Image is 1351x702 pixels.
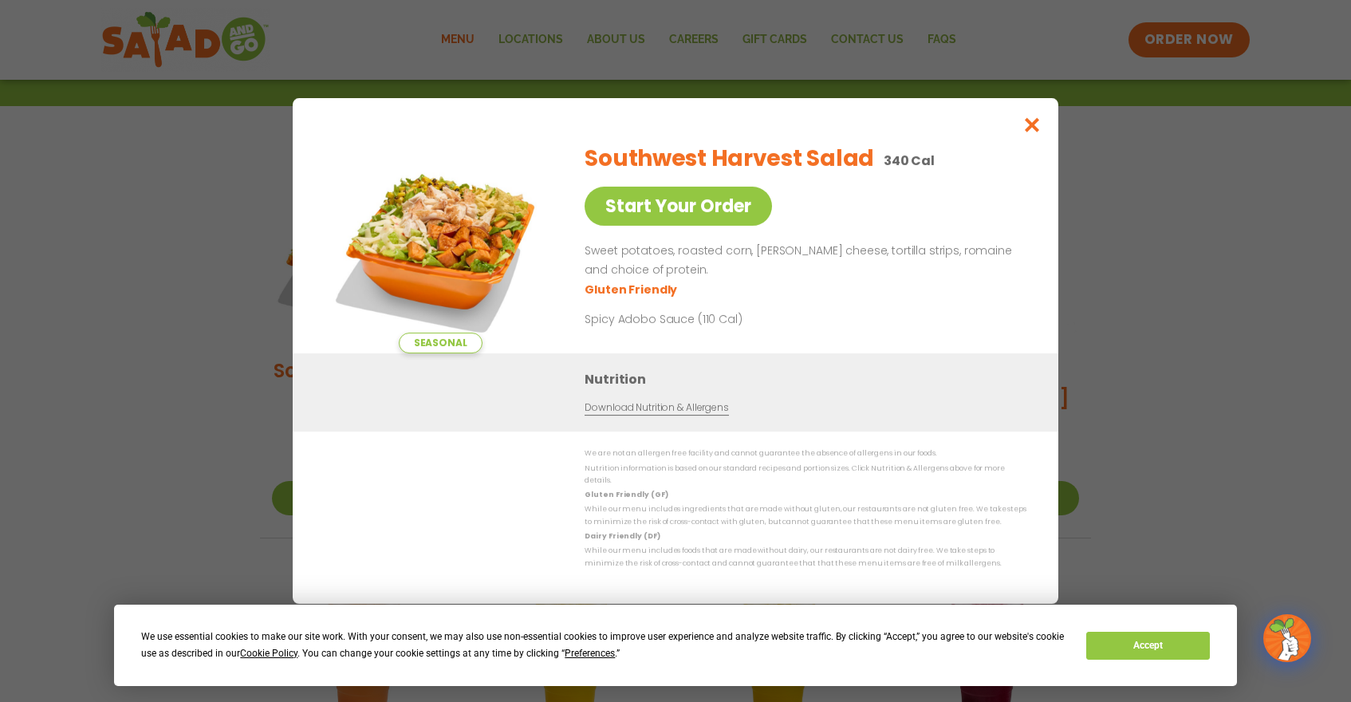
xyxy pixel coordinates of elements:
[585,463,1026,487] p: Nutrition information is based on our standard recipes and portion sizes. Click Nutrition & Aller...
[585,400,728,416] a: Download Nutrition & Allergens
[141,629,1067,662] div: We use essential cookies to make our site work. With your consent, we may also use non-essential ...
[399,333,482,353] span: Seasonal
[585,187,772,226] a: Start Your Order
[585,369,1034,389] h3: Nutrition
[585,282,679,298] li: Gluten Friendly
[1006,98,1058,152] button: Close modal
[114,605,1237,686] div: Cookie Consent Prompt
[1265,616,1310,661] img: wpChatIcon
[585,531,660,541] strong: Dairy Friendly (DF)
[585,142,874,175] h2: Southwest Harvest Salad
[585,448,1026,459] p: We are not an allergen free facility and cannot guarantee the absence of allergens in our foods.
[585,503,1026,528] p: While our menu includes ingredients that are made without gluten, our restaurants are not gluten ...
[585,545,1026,570] p: While our menu includes foods that are made without dairy, our restaurants are not dairy free. We...
[240,648,297,659] span: Cookie Policy
[585,490,668,499] strong: Gluten Friendly (GF)
[329,130,552,353] img: Featured product photo for Southwest Harvest Salad
[585,311,880,328] p: Spicy Adobo Sauce (110 Cal)
[585,242,1020,280] p: Sweet potatoes, roasted corn, [PERSON_NAME] cheese, tortilla strips, romaine and choice of protein.
[565,648,615,659] span: Preferences
[1086,632,1209,660] button: Accept
[884,151,935,171] p: 340 Cal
